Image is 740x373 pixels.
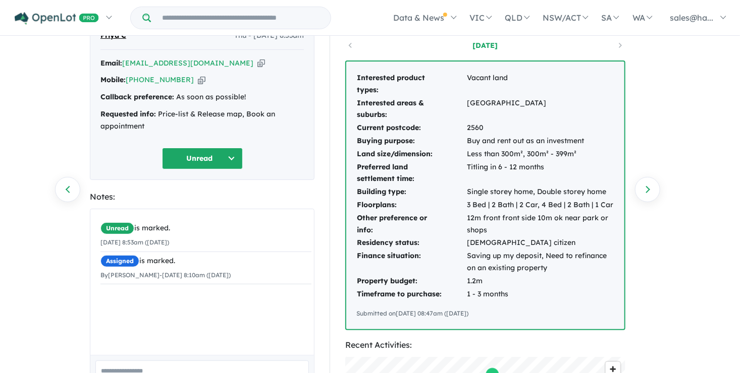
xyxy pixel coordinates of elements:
td: 1 - 3 months [466,288,614,301]
div: As soon as possible! [100,91,304,103]
td: Preferred land settlement time: [356,161,466,186]
td: Building type: [356,185,466,199]
td: Property budget: [356,275,466,288]
td: 2560 [466,121,614,135]
td: Vacant land [466,72,614,97]
div: Notes: [90,190,314,204]
td: Current postcode: [356,121,466,135]
td: Timeframe to purchase: [356,288,466,301]
td: Floorplans: [356,199,466,212]
input: Try estate name, suburb, builder or developer [153,7,329,29]
div: is marked. [100,222,311,234]
strong: Email: [100,58,122,68]
a: [PHONE_NUMBER] [126,75,194,84]
td: Less than 300m², 300m² - 399m² [466,148,614,161]
div: is marked. [100,255,311,267]
td: Residency status: [356,236,466,250]
td: [GEOGRAPHIC_DATA] [466,97,614,122]
td: Land size/dimension: [356,148,466,161]
button: Copy [198,75,205,85]
strong: Requested info: [100,109,156,118]
td: 3 Bed | 2 Bath | 2 Car, 4 Bed | 2 Bath | 1 Car [466,199,614,212]
td: Single storey home, Double storey home [466,185,614,199]
td: [DEMOGRAPHIC_DATA] citizen [466,236,614,250]
button: Unread [162,148,243,169]
span: Assigned [100,255,139,267]
small: [DATE] 8:53am ([DATE]) [100,238,169,246]
div: Price-list & Release map, Book an appointment [100,108,304,133]
td: Buy and rent out as an investment [466,135,614,148]
strong: Callback preference: [100,92,174,101]
span: sales@ha... [670,13,713,23]
td: Other preference or info: [356,212,466,237]
strong: Mobile: [100,75,126,84]
img: Openlot PRO Logo White [15,12,99,25]
a: [EMAIL_ADDRESS][DOMAIN_NAME] [122,58,253,68]
td: Saving up my deposit, Need to refinance on an existing property [466,250,614,275]
button: Copy [257,58,265,69]
td: Interested areas & suburbs: [356,97,466,122]
span: Unread [100,222,134,234]
div: Submitted on [DATE] 08:47am ([DATE]) [356,308,614,319]
td: Titling in 6 - 12 months [466,161,614,186]
td: 1.2m [466,275,614,288]
td: Interested product types: [356,72,466,97]
a: [DATE] [442,40,528,50]
td: 12m front front side 10m ok near park or shops [466,212,614,237]
td: Finance situation: [356,250,466,275]
small: By [PERSON_NAME] - [DATE] 8:10am ([DATE]) [100,271,231,279]
div: Recent Activities: [345,338,625,352]
td: Buying purpose: [356,135,466,148]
